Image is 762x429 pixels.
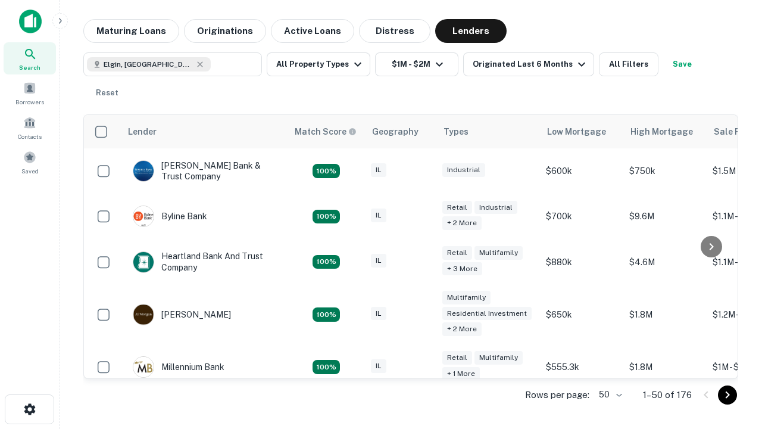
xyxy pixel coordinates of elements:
[540,148,623,194] td: $600k
[133,206,207,227] div: Byline Bank
[702,296,762,353] iframe: Chat Widget
[442,246,472,260] div: Retail
[623,148,707,194] td: $750k
[133,357,154,377] img: picture
[295,125,354,138] h6: Match Score
[18,132,42,141] span: Contacts
[718,386,737,405] button: Go to next page
[313,360,340,374] div: Matching Properties: 16, hasApolloMatch: undefined
[15,97,44,107] span: Borrowers
[442,216,482,230] div: + 2 more
[599,52,658,76] button: All Filters
[663,52,701,76] button: Save your search to get updates of matches that match your search criteria.
[313,255,340,269] div: Matching Properties: 19, hasApolloMatch: undefined
[133,160,276,182] div: [PERSON_NAME] Bank & Trust Company
[133,304,154,325] img: picture
[444,125,469,139] div: Types
[623,194,707,239] td: $9.6M
[643,388,692,402] p: 1–50 of 176
[436,115,540,148] th: Types
[133,161,154,181] img: picture
[4,77,56,109] a: Borrowers
[594,386,624,403] div: 50
[474,246,523,260] div: Multifamily
[295,125,357,138] div: Capitalize uses an advanced AI algorithm to match your search with the best lender. The match sco...
[271,19,354,43] button: Active Loans
[442,307,532,321] div: Residential Investment
[371,359,386,373] div: IL
[540,194,623,239] td: $700k
[540,239,623,284] td: $880k
[359,19,430,43] button: Distress
[313,164,340,178] div: Matching Properties: 28, hasApolloMatch: undefined
[371,163,386,177] div: IL
[133,206,154,226] img: picture
[121,115,288,148] th: Lender
[365,115,436,148] th: Geography
[442,291,491,304] div: Multifamily
[4,111,56,144] a: Contacts
[371,307,386,321] div: IL
[104,59,193,70] span: Elgin, [GEOGRAPHIC_DATA], [GEOGRAPHIC_DATA]
[547,125,606,139] div: Low Mortgage
[623,115,707,148] th: High Mortgage
[442,351,472,365] div: Retail
[313,307,340,322] div: Matching Properties: 23, hasApolloMatch: undefined
[19,63,40,72] span: Search
[133,304,231,325] div: [PERSON_NAME]
[540,285,623,345] td: $650k
[288,115,365,148] th: Capitalize uses an advanced AI algorithm to match your search with the best lender. The match sco...
[442,367,480,381] div: + 1 more
[313,210,340,224] div: Matching Properties: 18, hasApolloMatch: undefined
[375,52,458,76] button: $1M - $2M
[474,351,523,365] div: Multifamily
[540,115,623,148] th: Low Mortgage
[184,19,266,43] button: Originations
[525,388,589,402] p: Rows per page:
[267,52,370,76] button: All Property Types
[4,146,56,178] a: Saved
[133,356,224,378] div: Millennium Bank
[623,344,707,390] td: $1.8M
[442,163,485,177] div: Industrial
[463,52,594,76] button: Originated Last 6 Months
[133,251,276,272] div: Heartland Bank And Trust Company
[88,81,126,105] button: Reset
[473,57,589,71] div: Originated Last 6 Months
[4,42,56,74] a: Search
[371,209,386,222] div: IL
[474,201,517,214] div: Industrial
[128,125,157,139] div: Lender
[371,254,386,268] div: IL
[435,19,507,43] button: Lenders
[83,19,179,43] button: Maturing Loans
[623,285,707,345] td: $1.8M
[19,10,42,33] img: capitalize-icon.png
[442,322,482,336] div: + 2 more
[21,166,39,176] span: Saved
[442,262,482,276] div: + 3 more
[623,239,707,284] td: $4.6M
[133,252,154,272] img: picture
[442,201,472,214] div: Retail
[540,344,623,390] td: $555.3k
[630,125,693,139] div: High Mortgage
[372,125,419,139] div: Geography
